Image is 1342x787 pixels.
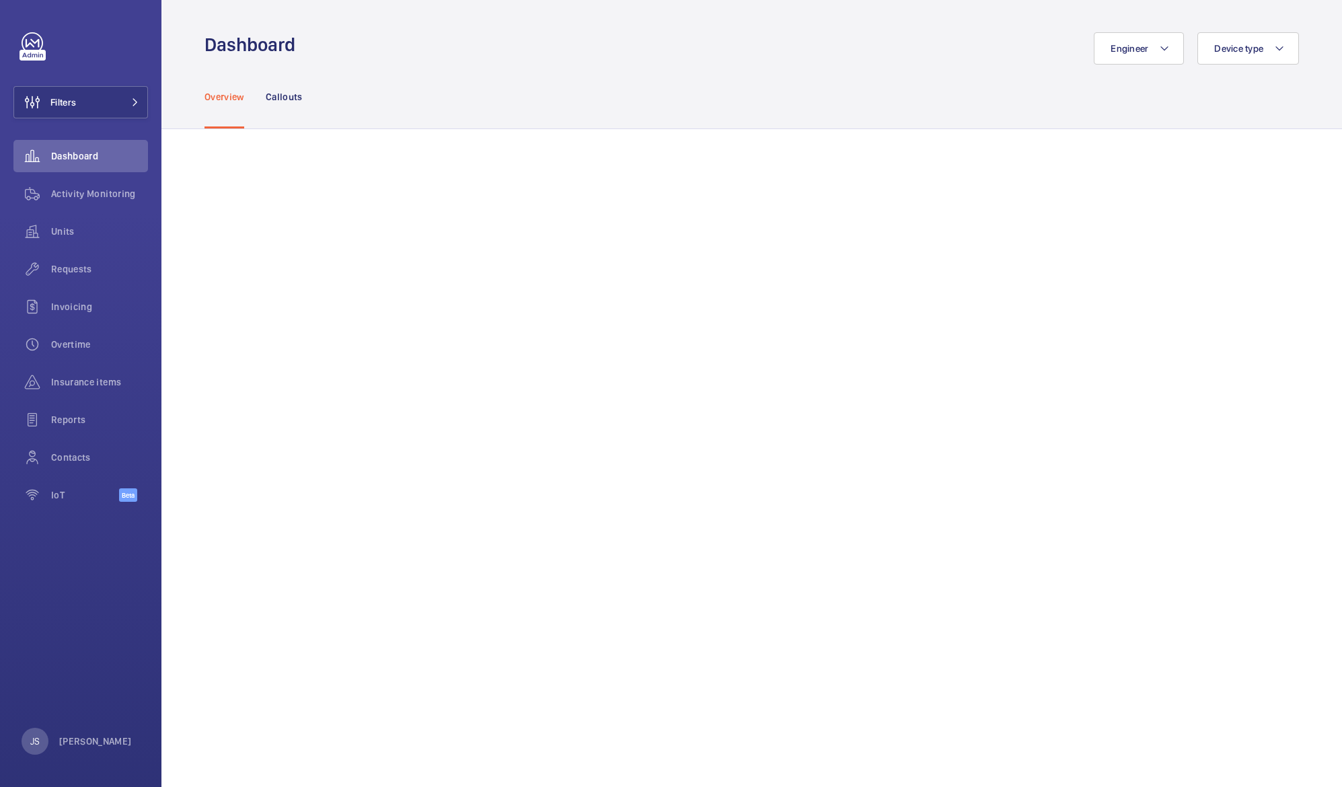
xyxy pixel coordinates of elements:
p: [PERSON_NAME] [59,735,132,748]
p: Callouts [266,90,303,104]
span: Beta [119,488,137,502]
button: Device type [1197,32,1299,65]
h1: Dashboard [204,32,303,57]
span: Activity Monitoring [51,187,148,200]
span: IoT [51,488,119,502]
button: Filters [13,86,148,118]
span: Invoicing [51,300,148,313]
p: Overview [204,90,244,104]
span: Requests [51,262,148,276]
span: Device type [1214,43,1263,54]
span: Overtime [51,338,148,351]
span: Contacts [51,451,148,464]
span: Insurance items [51,375,148,389]
span: Filters [50,96,76,109]
button: Engineer [1094,32,1184,65]
span: Dashboard [51,149,148,163]
span: Engineer [1111,43,1148,54]
p: JS [30,735,40,748]
span: Reports [51,413,148,426]
span: Units [51,225,148,238]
